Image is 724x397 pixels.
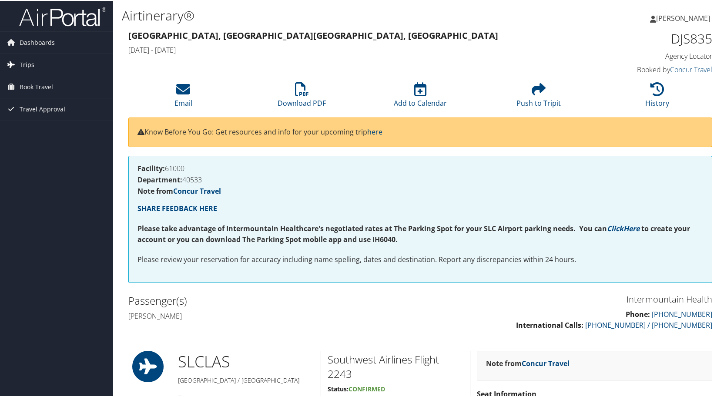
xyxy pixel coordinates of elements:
[349,384,385,392] span: Confirmed
[328,351,463,380] h2: Southwest Airlines Flight 2243
[516,320,583,329] strong: International Calls:
[367,126,382,136] a: here
[328,384,349,392] strong: Status:
[427,293,712,305] h3: Intermountain Health
[607,223,623,232] a: Click
[137,164,703,171] h4: 61000
[128,44,563,54] h4: [DATE] - [DATE]
[670,64,712,74] a: Concur Travel
[20,75,53,97] span: Book Travel
[178,350,314,372] h1: SLC LAS
[626,309,650,318] strong: Phone:
[645,86,669,107] a: History
[623,223,640,232] a: Here
[173,185,221,195] a: Concur Travel
[652,309,712,318] a: [PHONE_NUMBER]
[178,375,314,384] h5: [GEOGRAPHIC_DATA] / [GEOGRAPHIC_DATA]
[576,29,712,47] h1: DJS835
[20,31,55,53] span: Dashboards
[576,64,712,74] h4: Booked by
[278,86,326,107] a: Download PDF
[19,6,106,26] img: airportal-logo.png
[650,4,719,30] a: [PERSON_NAME]
[516,86,561,107] a: Push to Tripit
[20,98,65,119] span: Travel Approval
[585,320,712,329] a: [PHONE_NUMBER] / [PHONE_NUMBER]
[486,358,570,367] strong: Note from
[656,13,710,22] span: [PERSON_NAME]
[128,310,414,320] h4: [PERSON_NAME]
[137,126,703,137] p: Know Before You Go: Get resources and info for your upcoming trip
[122,6,520,24] h1: Airtinerary®
[576,50,712,60] h4: Agency Locator
[522,358,570,367] a: Concur Travel
[137,174,182,184] strong: Department:
[137,253,703,265] p: Please review your reservation for accuracy including name spelling, dates and destination. Repor...
[128,293,414,307] h2: Passenger(s)
[128,29,498,40] strong: [GEOGRAPHIC_DATA], [GEOGRAPHIC_DATA] [GEOGRAPHIC_DATA], [GEOGRAPHIC_DATA]
[137,175,703,182] h4: 40533
[137,185,221,195] strong: Note from
[137,163,165,172] strong: Facility:
[137,223,607,232] strong: Please take advantage of Intermountain Healthcare's negotiated rates at The Parking Spot for your...
[137,203,217,212] a: SHARE FEEDBACK HERE
[20,53,34,75] span: Trips
[394,86,447,107] a: Add to Calendar
[174,86,192,107] a: Email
